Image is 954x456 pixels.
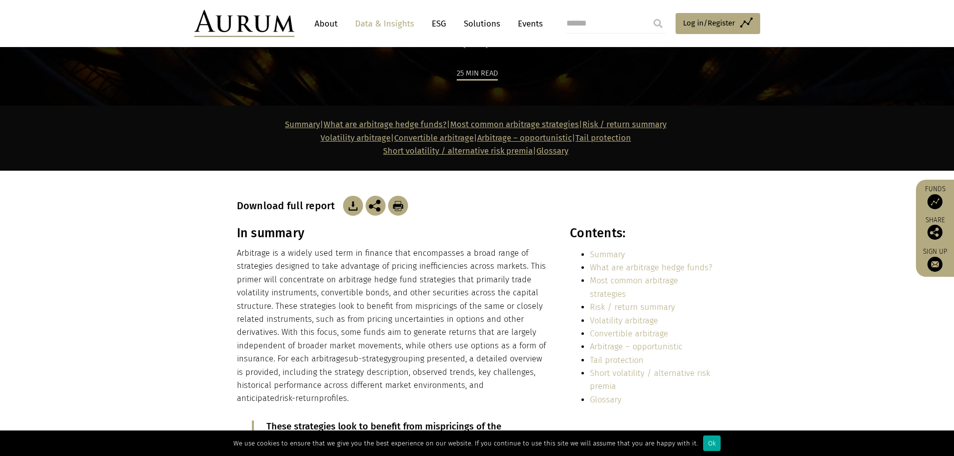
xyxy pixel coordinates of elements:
a: Solutions [459,15,505,33]
a: Tail protection [575,133,631,143]
a: Most common arbitrage strategies [450,120,579,129]
a: Summary [285,120,320,129]
a: About [309,15,343,33]
a: Sign up [921,247,949,272]
div: 25 min read [457,67,498,81]
img: Share this post [366,196,386,216]
a: Convertible arbitrage [394,133,474,143]
a: What are arbitrage hedge funds? [590,263,712,272]
span: sub-strategy [345,354,392,363]
img: Aurum [194,10,294,37]
a: Short volatility / alternative risk premia [383,146,533,156]
h3: Contents: [570,226,715,241]
a: Volatility arbitrage [590,316,658,325]
img: Download Article [388,196,408,216]
img: Sign up to our newsletter [927,257,942,272]
a: Log in/Register [676,13,760,34]
h3: In summary [237,226,548,241]
a: Volatility arbitrage [321,133,391,143]
img: Download Article [343,196,363,216]
a: Funds [921,185,949,209]
a: Tail protection [590,355,644,365]
a: Arbitrage – opportunistic [477,133,572,143]
a: ESG [427,15,451,33]
a: Risk / return summary [582,120,667,129]
h3: Download full report [237,200,341,212]
p: Arbitrage is a widely used term in finance that encompasses a broad range of strategies designed ... [237,247,548,405]
a: Glossary [590,395,621,404]
input: Submit [648,14,668,34]
a: Events [513,15,543,33]
img: Share this post [927,225,942,240]
a: Risk / return summary [590,302,675,312]
strong: | | | [321,133,575,143]
a: Glossary [536,146,568,156]
a: Arbitrage – opportunistic [590,342,683,351]
a: What are arbitrage hedge funds? [324,120,447,129]
a: Convertible arbitrage [590,329,668,338]
a: Data & Insights [350,15,419,33]
a: Short volatility / alternative risk premia [590,368,710,391]
a: Summary [590,250,625,259]
img: Access Funds [927,194,942,209]
a: Most common arbitrage strategies [590,276,678,298]
div: Share [921,217,949,240]
div: Ok [703,435,721,451]
span: | [383,146,568,156]
span: Log in/Register [683,17,735,29]
strong: | | | [285,120,582,129]
span: risk-return [279,393,319,403]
